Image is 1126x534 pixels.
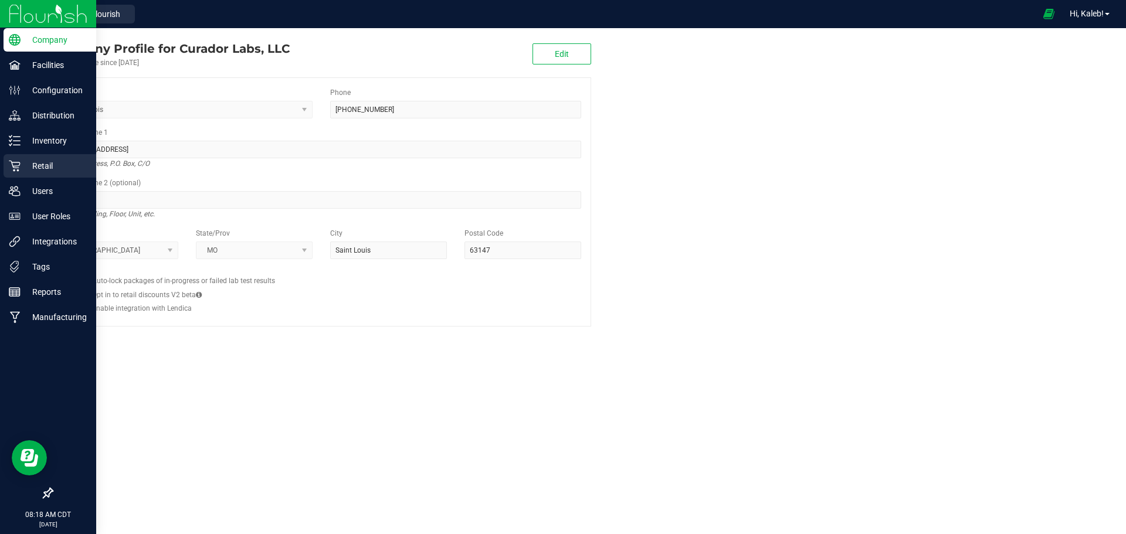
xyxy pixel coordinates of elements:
inline-svg: Integrations [9,236,21,247]
inline-svg: Inventory [9,135,21,147]
inline-svg: Company [9,34,21,46]
input: Postal Code [464,242,581,259]
p: Configuration [21,83,91,97]
label: City [330,228,342,239]
inline-svg: Reports [9,286,21,298]
label: Postal Code [464,228,503,239]
span: Edit [555,49,569,59]
span: Hi, Kaleb! [1070,9,1104,18]
p: Facilities [21,58,91,72]
label: Opt in to retail discounts V2 beta [92,290,202,300]
label: Phone [330,87,351,98]
inline-svg: Users [9,185,21,197]
input: Suite, Building, Unit, etc. [62,191,581,209]
span: Open Ecommerce Menu [1036,2,1062,25]
p: Retail [21,159,91,173]
p: Distribution [21,108,91,123]
inline-svg: Manufacturing [9,311,21,323]
inline-svg: User Roles [9,210,21,222]
label: Auto-lock packages of in-progress or failed lab test results [92,275,275,286]
h2: Configs [62,268,581,275]
p: Reports [21,285,91,299]
p: Tags [21,260,91,274]
button: Edit [533,43,591,64]
inline-svg: Configuration [9,84,21,96]
p: User Roles [21,209,91,223]
div: Account active since [DATE] [52,57,290,68]
i: Suite, Building, Floor, Unit, etc. [62,207,155,221]
p: Integrations [21,234,91,249]
iframe: Resource center [12,440,47,475]
p: [DATE] [5,520,91,529]
p: Company [21,33,91,47]
inline-svg: Retail [9,160,21,172]
p: Manufacturing [21,310,91,324]
p: Inventory [21,134,91,148]
input: (123) 456-7890 [330,101,581,118]
input: City [330,242,447,259]
label: Enable integration with Lendica [92,303,192,314]
p: 08:18 AM CDT [5,509,91,520]
inline-svg: Tags [9,261,21,273]
input: Address [62,141,581,158]
div: Curador Labs, LLC [52,40,290,57]
label: State/Prov [196,228,230,239]
p: Users [21,184,91,198]
label: Address Line 2 (optional) [62,178,141,188]
i: Street address, P.O. Box, C/O [62,157,150,171]
inline-svg: Distribution [9,110,21,121]
inline-svg: Facilities [9,59,21,71]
